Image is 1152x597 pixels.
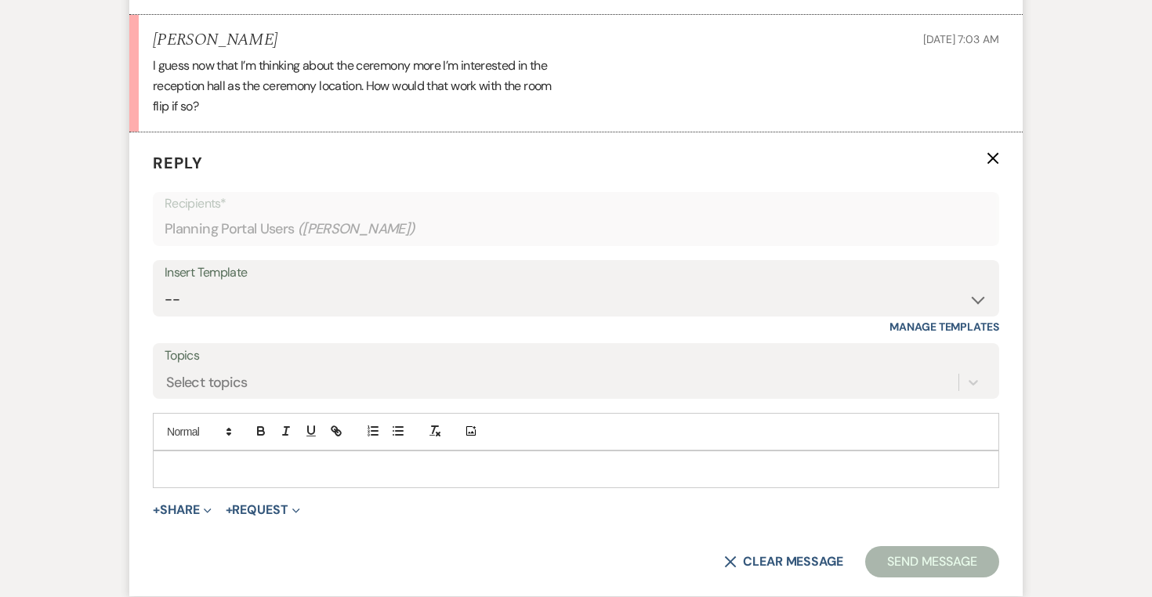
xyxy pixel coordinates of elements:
[153,153,203,173] span: Reply
[166,371,248,393] div: Select topics
[889,320,999,334] a: Manage Templates
[724,555,843,568] button: Clear message
[226,504,300,516] button: Request
[226,504,233,516] span: +
[865,546,999,577] button: Send Message
[298,219,415,240] span: ( [PERSON_NAME] )
[923,32,999,46] span: [DATE] 7:03 AM
[153,504,212,516] button: Share
[153,56,999,116] div: I guess now that I’m thinking about the ceremony more I’m interested in the reception hall as the...
[165,194,987,214] p: Recipients*
[153,31,277,50] h5: [PERSON_NAME]
[165,214,987,244] div: Planning Portal Users
[165,262,987,284] div: Insert Template
[153,504,160,516] span: +
[165,345,987,367] label: Topics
